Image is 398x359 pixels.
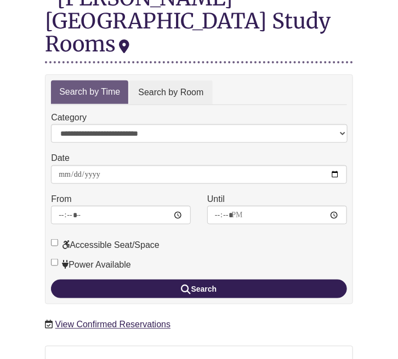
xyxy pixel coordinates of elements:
[129,80,212,105] a: Search by Room
[51,192,71,206] label: From
[51,258,131,272] label: Power Available
[55,320,170,329] a: View Confirmed Reservations
[51,239,58,246] input: Accessible Seat/Space
[51,280,347,298] button: Search
[51,238,160,252] label: Accessible Seat/Space
[51,259,58,266] input: Power Available
[51,151,70,165] label: Date
[51,111,87,125] label: Category
[51,80,128,104] a: Search by Time
[207,192,225,206] label: Until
